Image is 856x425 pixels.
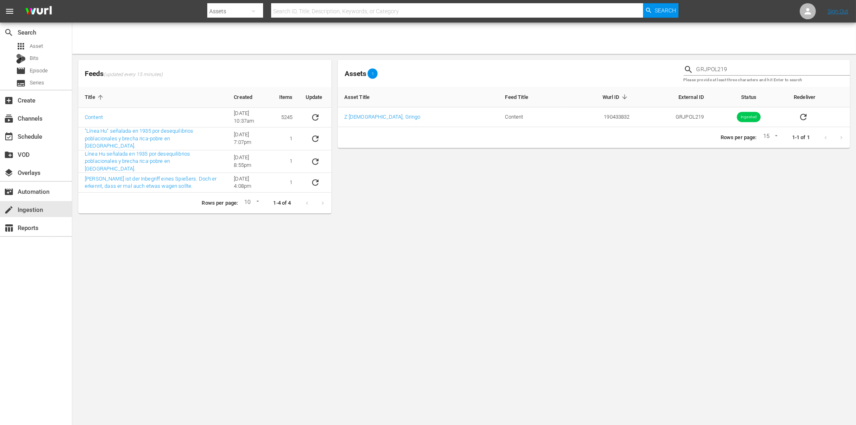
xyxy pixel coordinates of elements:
span: Ingested [737,114,761,120]
a: Sign Out [827,8,848,14]
td: [DATE] 10:37am [227,108,273,127]
div: 10 [241,197,260,209]
span: Wurl ID [603,93,630,101]
a: "Línea Hu" señalada en 1935 por desequilibrios poblacionales y brecha rica-pobre en [GEOGRAPHIC_D... [85,128,193,149]
span: Asset [16,41,26,51]
a: Content [85,114,103,120]
td: Content [499,107,564,127]
span: Reports [4,223,14,233]
div: 15 [760,131,779,144]
td: 5245 [273,108,299,127]
span: Feeds [78,67,331,80]
span: Series [30,79,44,87]
img: ans4CAIJ8jUAAAAAAAAAAAAAAAAAAAAAAAAgQb4GAAAAAAAAAAAAAAAAAAAAAAAAJMjXAAAAAAAAAAAAAAAAAAAAAAAAgAT5G... [19,2,58,21]
span: Assets [345,70,366,78]
span: Title [85,94,106,101]
a: Línea Hu señalada en 1935 por desequilibrios poblacionales y brecha rica-pobre en [GEOGRAPHIC_DATA]. [85,151,190,172]
td: [DATE] 7:07pm [227,127,273,150]
span: Episode [16,66,26,76]
td: 1 [273,173,299,193]
span: (updated every 15 minutes) [104,72,163,78]
p: 1-4 of 4 [274,199,291,207]
th: Update [299,87,331,108]
span: Search [655,3,676,18]
input: Search Title, Series Title, Wurl ID or External ID [697,64,850,76]
td: GRJPOL219 [636,107,711,127]
th: Feed Title [499,87,564,107]
td: 1 [273,150,299,173]
p: Rows per page: [202,199,238,207]
td: [DATE] 8:55pm [227,150,273,173]
td: 1 [273,127,299,150]
th: Status [710,87,787,107]
span: Overlays [4,168,14,178]
p: Please provide at least three characters and hit Enter to search [684,77,850,84]
a: Z [DEMOGRAPHIC_DATA], Gringo [344,114,421,120]
span: Episode [30,67,48,75]
span: Bits [30,54,39,62]
span: Create [4,96,14,105]
span: Series [16,78,26,88]
a: [PERSON_NAME] ist der Inbegriff eines Spießers. Doch er erkennt, dass er mal auch etwas wagen sol... [85,176,217,189]
p: 1-1 of 1 [792,134,810,142]
span: Asset Title [344,93,380,101]
p: Rows per page: [721,134,757,142]
td: 190433832 [564,107,636,127]
span: Ingestion [4,205,14,215]
th: External ID [636,87,711,107]
th: Items [273,87,299,108]
span: Search [4,28,14,37]
span: VOD [4,150,14,160]
table: sticky table [78,87,331,193]
table: sticky table [338,87,850,127]
span: Automation [4,187,14,197]
span: Channels [4,114,14,123]
button: Search [643,3,678,18]
th: Redeliver [787,87,850,107]
td: [DATE] 4:08pm [227,173,273,193]
div: Bits [16,54,26,64]
span: Created [234,94,263,101]
span: 1 [368,71,378,76]
span: Asset [30,42,43,50]
span: menu [5,6,14,16]
span: Schedule [4,132,14,142]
